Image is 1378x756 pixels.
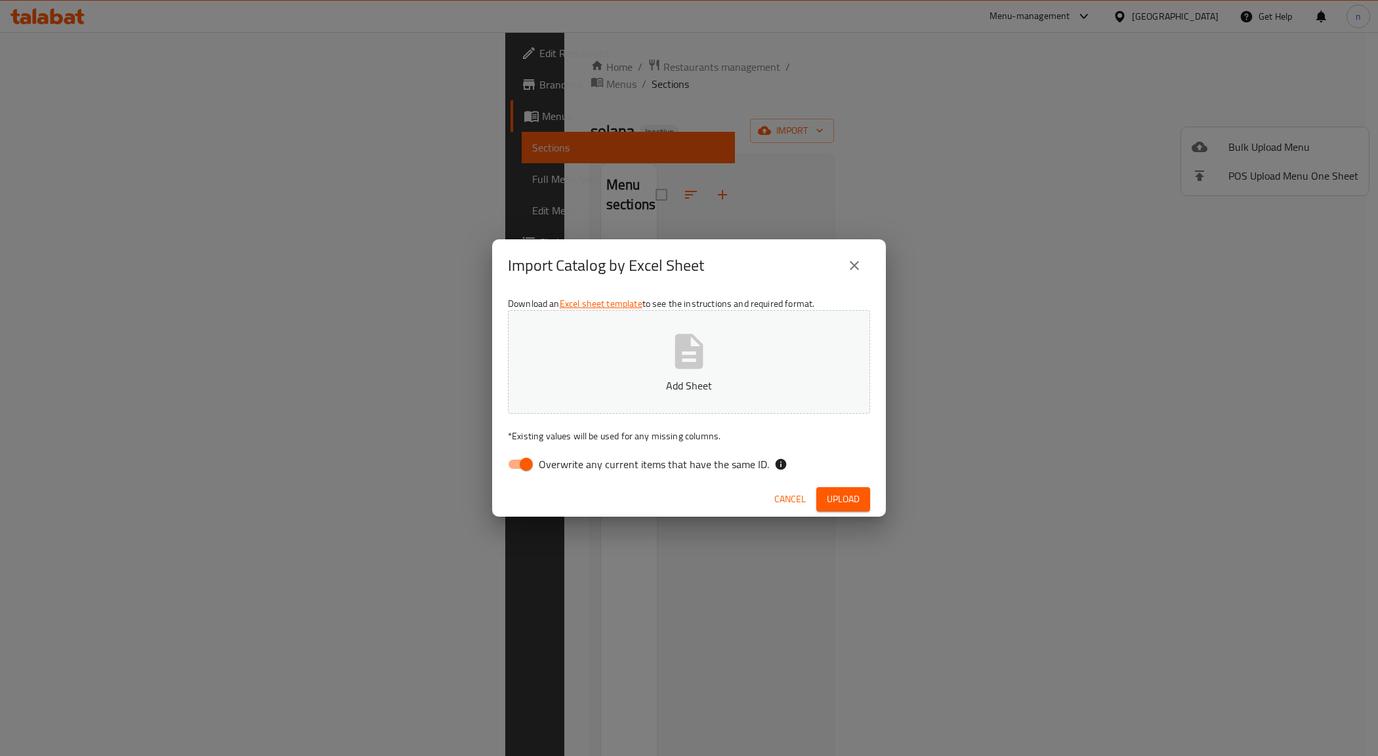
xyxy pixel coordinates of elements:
span: Upload [827,491,860,507]
svg: If the overwrite option isn't selected, then the items that match an existing ID will be ignored ... [774,458,787,471]
h2: Import Catalog by Excel Sheet [508,255,704,276]
div: Download an to see the instructions and required format. [492,292,886,482]
button: Cancel [769,487,811,511]
span: Overwrite any current items that have the same ID. [539,456,769,472]
p: Existing values will be used for any missing columns. [508,429,870,443]
button: close [839,250,870,281]
p: Add Sheet [528,378,850,393]
button: Add Sheet [508,310,870,414]
a: Excel sheet template [560,295,642,312]
button: Upload [816,487,870,511]
span: Cancel [774,491,806,507]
